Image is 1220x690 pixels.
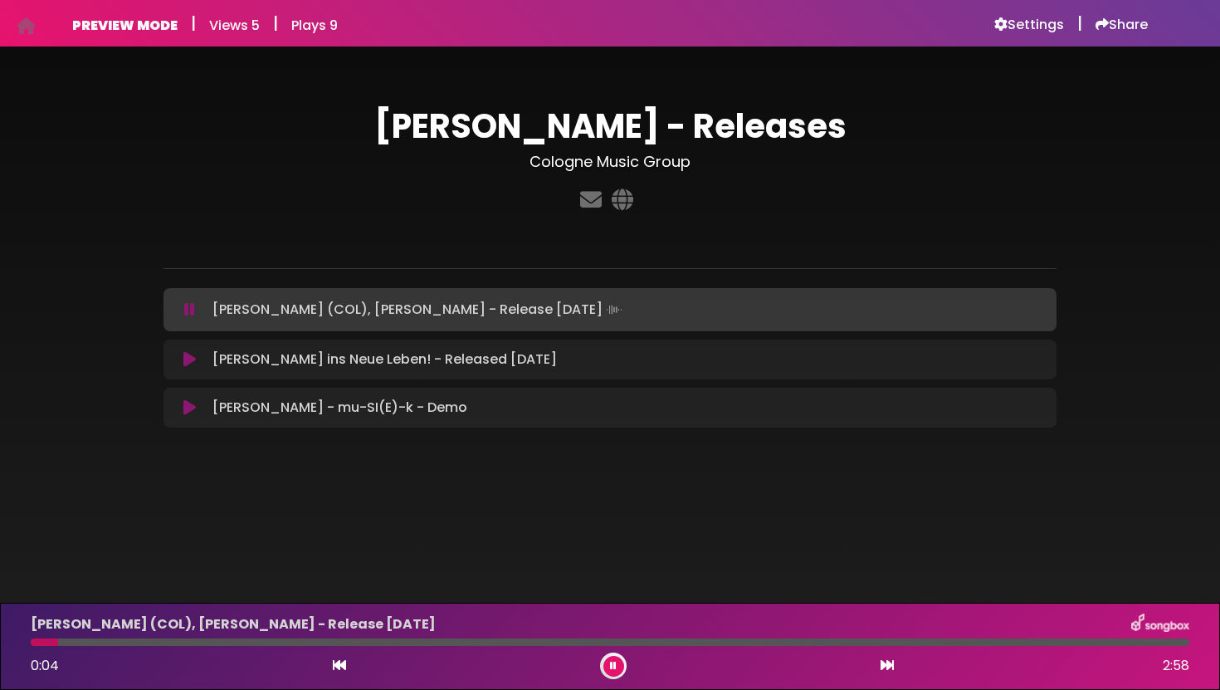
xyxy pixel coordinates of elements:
p: [PERSON_NAME] ins Neue Leben! - Released [DATE] [212,350,557,369]
h6: Plays 9 [291,17,338,33]
h5: | [191,13,196,33]
img: waveform4.gif [603,298,626,321]
a: Settings [994,17,1064,33]
h5: | [1077,13,1082,33]
h1: [PERSON_NAME] - Releases [163,106,1057,146]
h6: Views 5 [209,17,260,33]
a: Share [1096,17,1148,33]
h3: Cologne Music Group [163,153,1057,171]
p: [PERSON_NAME] (COL), [PERSON_NAME] - Release [DATE] [212,298,626,321]
h6: PREVIEW MODE [72,17,178,33]
h5: | [273,13,278,33]
p: [PERSON_NAME] - mu-SI(E)-k - Demo [212,398,467,418]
